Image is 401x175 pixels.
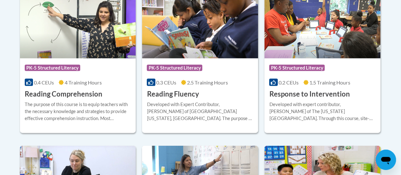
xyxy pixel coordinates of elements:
[25,89,102,99] h3: Reading Comprehension
[147,65,202,71] span: PK-5 Structured Literacy
[25,101,131,122] div: The purpose of this course is to equip teachers with the necessary knowledge and strategies to pr...
[269,89,350,99] h3: Response to Intervention
[269,101,376,122] div: Developed with expert contributor, [PERSON_NAME] of The [US_STATE][GEOGRAPHIC_DATA]. Through this...
[187,79,228,85] span: 2.5 Training Hours
[147,89,199,99] h3: Reading Fluency
[376,150,396,170] iframe: Button to launch messaging window
[25,65,80,71] span: PK-5 Structured Literacy
[147,101,253,122] div: Developed with Expert Contributor, [PERSON_NAME] of [GEOGRAPHIC_DATA][US_STATE], [GEOGRAPHIC_DATA...
[279,79,299,85] span: 0.2 CEUs
[269,65,325,71] span: PK-5 Structured Literacy
[34,79,54,85] span: 0.4 CEUs
[156,79,176,85] span: 0.3 CEUs
[65,79,102,85] span: 4 Training Hours
[309,79,350,85] span: 1.5 Training Hours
